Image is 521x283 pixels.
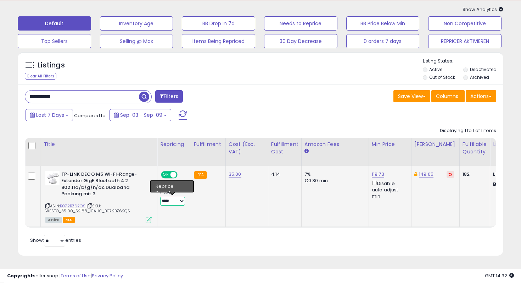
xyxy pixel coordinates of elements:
button: Items Being Repriced [182,34,255,48]
label: Active [429,66,442,72]
img: 31WTAe-TdYL._SL40_.jpg [45,171,60,185]
div: seller snap | | [7,273,123,279]
h5: Listings [38,60,65,70]
div: Repricing [160,141,188,148]
span: Show Analytics [463,6,503,13]
small: FBA [194,171,207,179]
button: Last 7 Days [26,109,73,121]
div: Displaying 1 to 1 of 1 items [440,127,496,134]
a: Terms of Use [61,272,91,279]
button: Non Competitive [428,16,502,31]
button: REPRICER AKTIVIEREN [428,34,502,48]
a: 149.65 [419,171,433,178]
button: 30 Day Decrease [264,34,337,48]
button: Filters [155,90,183,103]
div: Amazon Fees [304,141,366,148]
div: Win BuyBox [160,182,185,189]
div: Fulfillment Cost [271,141,298,156]
span: Columns [436,93,458,100]
a: 35.00 [229,171,241,178]
label: Deactivated [470,66,497,72]
div: 7% [304,171,363,178]
a: 119.73 [372,171,384,178]
div: Fulfillment [194,141,223,148]
div: ASIN: [45,171,152,222]
span: All listings currently available for purchase on Amazon [45,217,62,223]
button: Columns [431,90,465,102]
span: | SKU: WESTO_35.00_52.88_10AUG_B072BZ62QS [45,203,130,214]
span: ON [162,172,170,178]
div: Title [44,141,154,148]
button: Top Sellers [18,34,91,48]
span: Sep-03 - Sep-09 [120,111,162,119]
button: Sep-03 - Sep-09 [110,109,171,121]
button: BB Drop in 7d [182,16,255,31]
button: Actions [466,90,496,102]
a: B072BZ62QS [60,203,85,209]
span: 2025-09-17 14:32 GMT [485,272,514,279]
button: 0 orders 7 days [346,34,420,48]
div: Clear All Filters [25,73,56,80]
div: 4.14 [271,171,296,178]
small: Amazon Fees. [304,148,309,154]
b: TP-LINK DECO M5 Wi-Fi-Range-Extender GigE Bluetooth 4.2 802.11a/b/g/n/ac Dualband Packung mit 3 [61,171,147,199]
div: Disable auto adjust min [372,179,406,200]
label: Out of Stock [429,74,455,80]
div: Min Price [372,141,408,148]
label: Archived [470,74,489,80]
div: 182 [463,171,484,178]
div: [PERSON_NAME] [414,141,456,148]
strong: Copyright [7,272,33,279]
span: Show: entries [30,237,81,244]
span: FBA [63,217,75,223]
div: Preset: [160,190,185,206]
button: Needs to Reprice [264,16,337,31]
span: OFF [177,172,188,178]
p: Listing States: [423,58,504,65]
button: BB Price Below Min [346,16,420,31]
span: Compared to: [74,112,107,119]
span: Last 7 Days [36,111,64,119]
button: Default [18,16,91,31]
button: Save View [393,90,430,102]
a: Privacy Policy [92,272,123,279]
div: €0.30 min [304,178,363,184]
button: Inventory Age [100,16,173,31]
button: Selling @ Max [100,34,173,48]
div: Fulfillable Quantity [463,141,487,156]
div: Cost (Exc. VAT) [229,141,265,156]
